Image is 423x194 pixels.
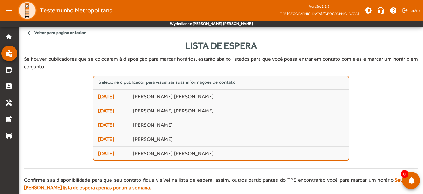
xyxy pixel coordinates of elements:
[98,93,128,100] span: [DATE]
[5,99,13,106] mat-icon: handyman
[5,82,13,90] mat-icon: perm_contact_calendar
[5,132,13,139] mat-icon: stadium
[3,4,15,17] mat-icon: menu
[98,107,128,115] span: [DATE]
[133,122,343,129] span: [PERSON_NAME]
[98,150,128,157] span: [DATE]
[133,94,343,100] span: [PERSON_NAME] [PERSON_NAME]
[24,27,418,39] span: Voltar para pagina anterior
[280,10,359,17] span: TPE [GEOGRAPHIC_DATA]/[GEOGRAPHIC_DATA]
[133,136,343,143] span: [PERSON_NAME]
[280,3,359,10] div: Versão: 2.2.1
[98,136,128,143] span: [DATE]
[401,6,420,15] button: Sair
[40,5,113,15] span: Testemunho Metropolitano
[133,150,343,157] span: [PERSON_NAME] [PERSON_NAME]
[5,115,13,123] mat-icon: post_add
[24,55,418,70] p: Se houver publicadores que se colocaram à disposição para marcar horários, estarão abaixo listado...
[5,50,13,57] mat-icon: work_history
[24,176,418,191] div: Confirme sua disponibilidade para que seu contato fique visível na lista de espera, assim, outros...
[5,66,13,74] mat-icon: edit_calendar
[133,108,343,114] span: [PERSON_NAME] [PERSON_NAME]
[27,30,33,36] mat-icon: arrow_back
[98,121,128,129] span: [DATE]
[5,33,13,41] mat-icon: home
[411,5,420,15] span: Sair
[24,39,418,53] div: Lista de espera
[18,1,37,20] img: Logo TPE
[98,79,343,86] div: Selecione o publicador para visualizar suas informações de contato.
[15,1,113,20] a: Testemunho Metropolitano
[401,170,408,178] span: 0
